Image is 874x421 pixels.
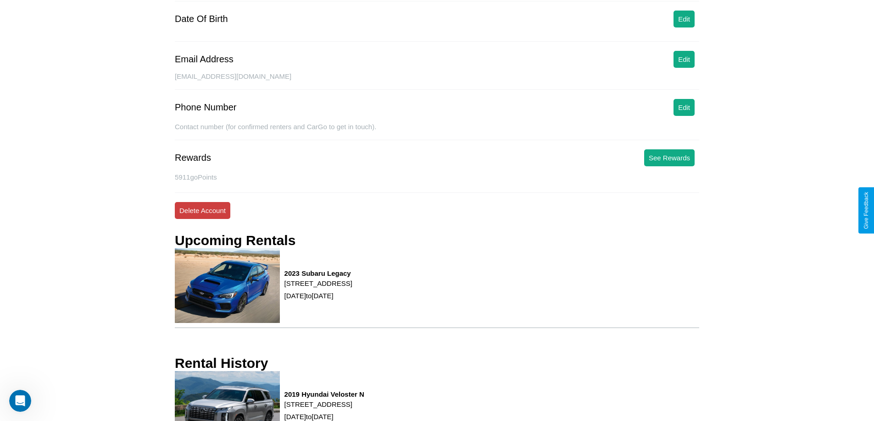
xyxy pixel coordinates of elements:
div: Email Address [175,54,234,65]
p: [DATE] to [DATE] [284,290,352,302]
iframe: Intercom live chat [9,390,31,412]
button: Edit [674,99,695,116]
button: See Rewards [644,149,695,166]
div: Rewards [175,153,211,163]
button: Edit [674,11,695,27]
p: [STREET_ADDRESS] [284,398,364,410]
h3: Rental History [175,355,268,371]
div: Date Of Birth [175,14,228,24]
h3: 2023 Subaru Legacy [284,269,352,277]
button: Edit [674,51,695,68]
p: 5911 goPoints [175,171,699,183]
h3: 2019 Hyundai Veloster N [284,390,364,398]
div: Contact number (for confirmed renters and CarGo to get in touch). [175,123,699,140]
img: rental [175,248,280,323]
div: [EMAIL_ADDRESS][DOMAIN_NAME] [175,72,699,90]
h3: Upcoming Rentals [175,233,295,248]
p: [STREET_ADDRESS] [284,277,352,290]
div: Phone Number [175,102,237,113]
div: Give Feedback [863,192,869,229]
button: Delete Account [175,202,230,219]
